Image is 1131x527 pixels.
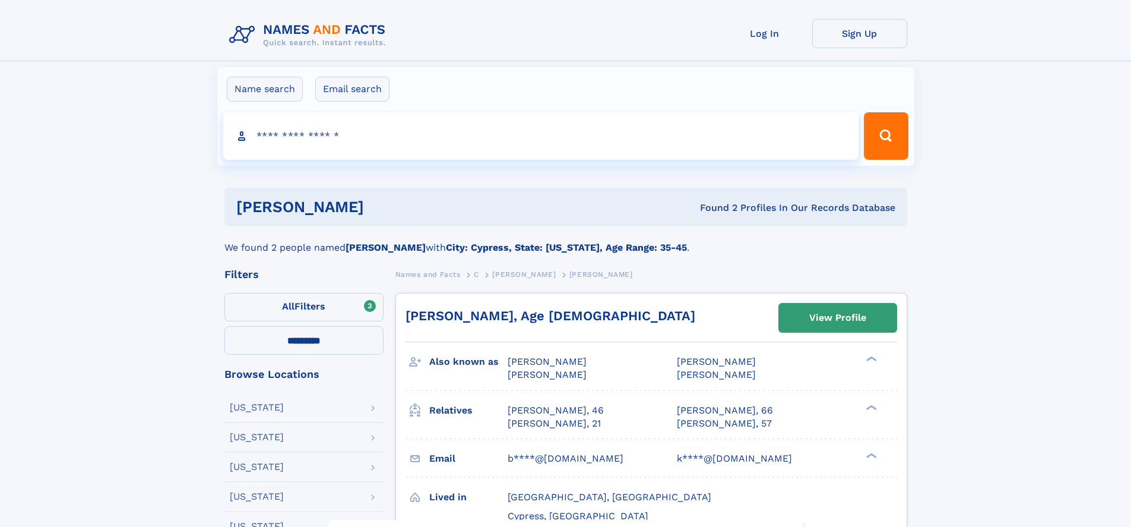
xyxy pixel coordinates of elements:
[236,200,532,214] h1: [PERSON_NAME]
[677,369,756,380] span: [PERSON_NAME]
[282,301,294,312] span: All
[809,304,866,332] div: View Profile
[508,510,648,522] span: Cypress, [GEOGRAPHIC_DATA]
[395,267,461,282] a: Names and Facts
[224,226,907,255] div: We found 2 people named with .
[863,452,877,459] div: ❯
[224,19,395,51] img: Logo Names and Facts
[474,267,479,282] a: C
[717,19,812,48] a: Log In
[508,356,587,367] span: [PERSON_NAME]
[812,19,907,48] a: Sign Up
[492,267,556,282] a: [PERSON_NAME]
[227,77,303,102] label: Name search
[779,304,896,332] a: View Profile
[532,201,895,214] div: Found 2 Profiles In Our Records Database
[346,242,426,253] b: [PERSON_NAME]
[677,404,773,417] a: [PERSON_NAME], 66
[230,433,284,442] div: [US_STATE]
[508,417,601,430] a: [PERSON_NAME], 21
[405,308,695,323] a: [PERSON_NAME], Age [DEMOGRAPHIC_DATA]
[224,269,384,280] div: Filters
[230,492,284,501] div: [US_STATE]
[223,112,859,160] input: search input
[677,356,756,367] span: [PERSON_NAME]
[429,400,508,421] h3: Relatives
[429,487,508,507] h3: Lived in
[230,462,284,472] div: [US_STATE]
[677,417,772,430] a: [PERSON_NAME], 57
[864,112,908,160] button: Search Button
[446,242,687,253] b: City: Cypress, State: [US_STATE], Age Range: 35-45
[224,293,384,321] label: Filters
[429,352,508,372] h3: Also known as
[429,449,508,469] h3: Email
[508,491,711,503] span: [GEOGRAPHIC_DATA], [GEOGRAPHIC_DATA]
[508,404,604,417] a: [PERSON_NAME], 46
[315,77,389,102] label: Email search
[224,369,384,380] div: Browse Locations
[569,270,633,279] span: [PERSON_NAME]
[230,403,284,412] div: [US_STATE]
[863,355,877,363] div: ❯
[863,403,877,411] div: ❯
[474,270,479,279] span: C
[508,369,587,380] span: [PERSON_NAME]
[492,270,556,279] span: [PERSON_NAME]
